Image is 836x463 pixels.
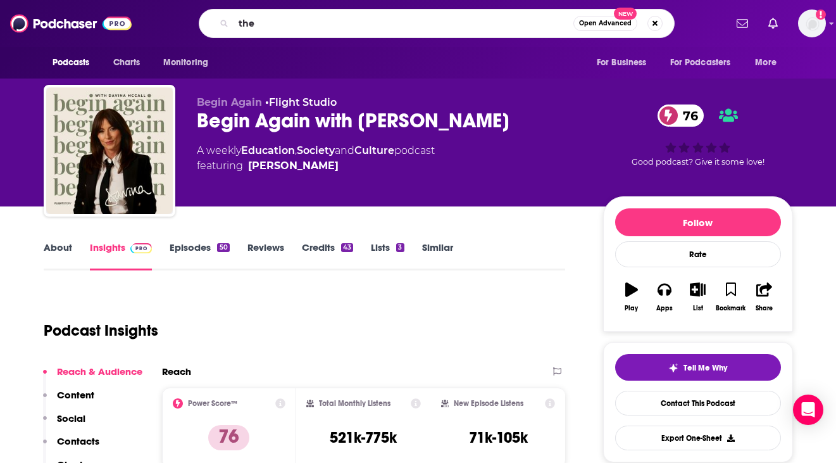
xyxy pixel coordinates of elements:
img: Podchaser - Follow, Share and Rate Podcasts [10,11,132,35]
button: tell me why sparkleTell Me Why [615,354,781,381]
button: Show profile menu [798,10,826,37]
span: Podcasts [53,54,90,72]
h3: 521k-775k [330,428,397,447]
a: Lists3 [371,241,404,270]
div: 76Good podcast? Give it some love! [603,96,793,175]
button: Play [615,274,648,320]
a: Show notifications dropdown [763,13,783,34]
a: Episodes50 [170,241,229,270]
a: Contact This Podcast [615,391,781,415]
button: Reach & Audience [43,365,142,389]
button: Bookmark [714,274,747,320]
div: Open Intercom Messenger [793,395,823,425]
h1: Podcast Insights [44,321,158,340]
div: Play [625,305,638,312]
h2: Reach [162,365,191,377]
button: Share [747,274,780,320]
a: Education [241,144,295,156]
span: Logged in as putnampublicity [798,10,826,37]
div: List [693,305,703,312]
div: A weekly podcast [197,143,435,174]
h2: New Episode Listens [454,399,523,408]
button: open menu [746,51,792,75]
button: open menu [154,51,225,75]
div: Search podcasts, credits, & more... [199,9,675,38]
span: Monitoring [163,54,208,72]
div: Rate [615,241,781,267]
button: open menu [662,51,749,75]
a: InsightsPodchaser Pro [90,241,153,270]
span: • [265,96,337,108]
button: Content [43,389,94,412]
button: Social [43,412,85,436]
img: Begin Again with Davina McCall [46,87,173,214]
button: Apps [648,274,681,320]
a: Culture [354,144,394,156]
a: Society [297,144,335,156]
a: Similar [422,241,453,270]
p: 76 [208,425,249,450]
svg: Add a profile image [816,10,826,20]
a: Credits43 [302,241,353,270]
span: 76 [670,105,704,127]
div: Apps [656,305,673,312]
div: 3 [396,243,404,252]
span: featuring [197,158,435,174]
span: Open Advanced [579,20,632,27]
span: For Business [597,54,647,72]
img: Podchaser Pro [130,243,153,253]
h2: Total Monthly Listens [319,399,390,408]
div: 50 [217,243,229,252]
span: For Podcasters [670,54,731,72]
a: Davina McCall [248,158,339,174]
p: Content [57,389,94,401]
span: and [335,144,354,156]
div: Bookmark [716,305,746,312]
div: Share [756,305,773,312]
span: More [755,54,777,72]
span: New [614,8,637,20]
input: Search podcasts, credits, & more... [234,13,573,34]
button: Export One-Sheet [615,426,781,450]
button: open menu [588,51,663,75]
button: Contacts [43,435,99,459]
a: Charts [105,51,148,75]
p: Social [57,412,85,424]
a: Flight Studio [269,96,337,108]
span: Begin Again [197,96,262,108]
div: 43 [341,243,353,252]
p: Contacts [57,435,99,447]
button: List [681,274,714,320]
span: Tell Me Why [683,363,727,373]
a: Show notifications dropdown [732,13,753,34]
button: open menu [44,51,106,75]
img: User Profile [798,10,826,37]
button: Open AdvancedNew [573,16,637,31]
img: tell me why sparkle [668,363,678,373]
h3: 71k-105k [469,428,528,447]
span: , [295,144,297,156]
button: Follow [615,208,781,236]
a: Reviews [247,241,284,270]
p: Reach & Audience [57,365,142,377]
span: Good podcast? Give it some love! [632,157,764,167]
a: 76 [658,105,704,127]
h2: Power Score™ [188,399,237,408]
span: Charts [113,54,140,72]
a: About [44,241,72,270]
